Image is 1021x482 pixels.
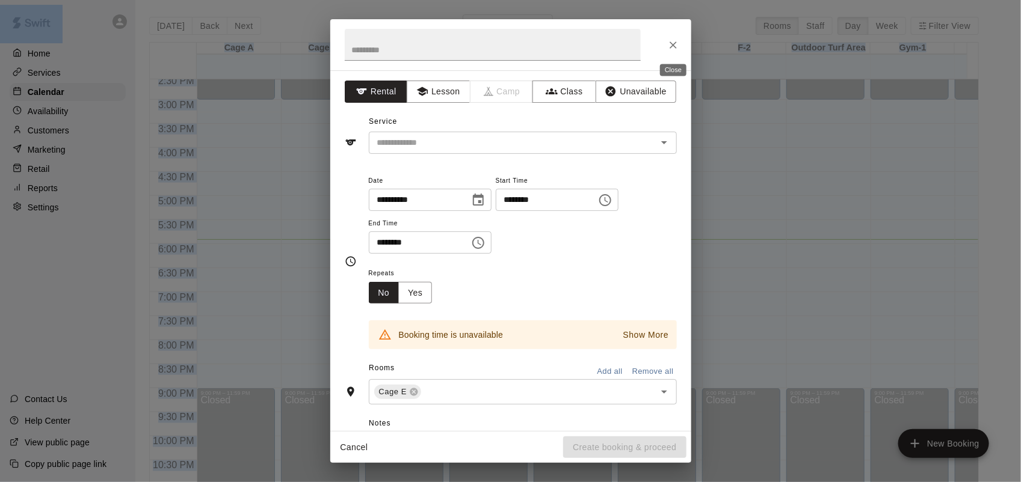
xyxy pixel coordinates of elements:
[620,326,672,344] button: Show More
[369,266,442,282] span: Repeats
[656,134,673,151] button: Open
[369,282,399,304] button: No
[345,136,357,148] svg: Service
[369,216,492,232] span: End Time
[369,282,433,304] div: outlined button group
[662,34,684,56] button: Close
[496,173,618,189] span: Start Time
[345,255,357,267] svg: Timing
[369,173,492,189] span: Date
[591,362,629,381] button: Add all
[532,81,596,103] button: Class
[398,282,432,304] button: Yes
[335,436,374,459] button: Cancel
[466,231,490,255] button: Choose time, selected time is 5:15 PM
[369,414,676,433] span: Notes
[593,188,617,212] button: Choose time, selected time is 4:45 PM
[629,362,677,381] button: Remove all
[470,81,534,103] span: Camps can only be created in the Services page
[596,81,676,103] button: Unavailable
[374,385,422,399] div: Cage E
[466,188,490,212] button: Choose date, selected date is Oct 13, 2025
[623,329,669,341] p: Show More
[345,386,357,398] svg: Rooms
[369,364,395,372] span: Rooms
[656,383,673,400] button: Open
[399,324,504,346] div: Booking time is unavailable
[407,81,470,103] button: Lesson
[374,386,412,398] span: Cage E
[345,81,408,103] button: Rental
[660,64,686,76] div: Close
[369,117,397,126] span: Service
